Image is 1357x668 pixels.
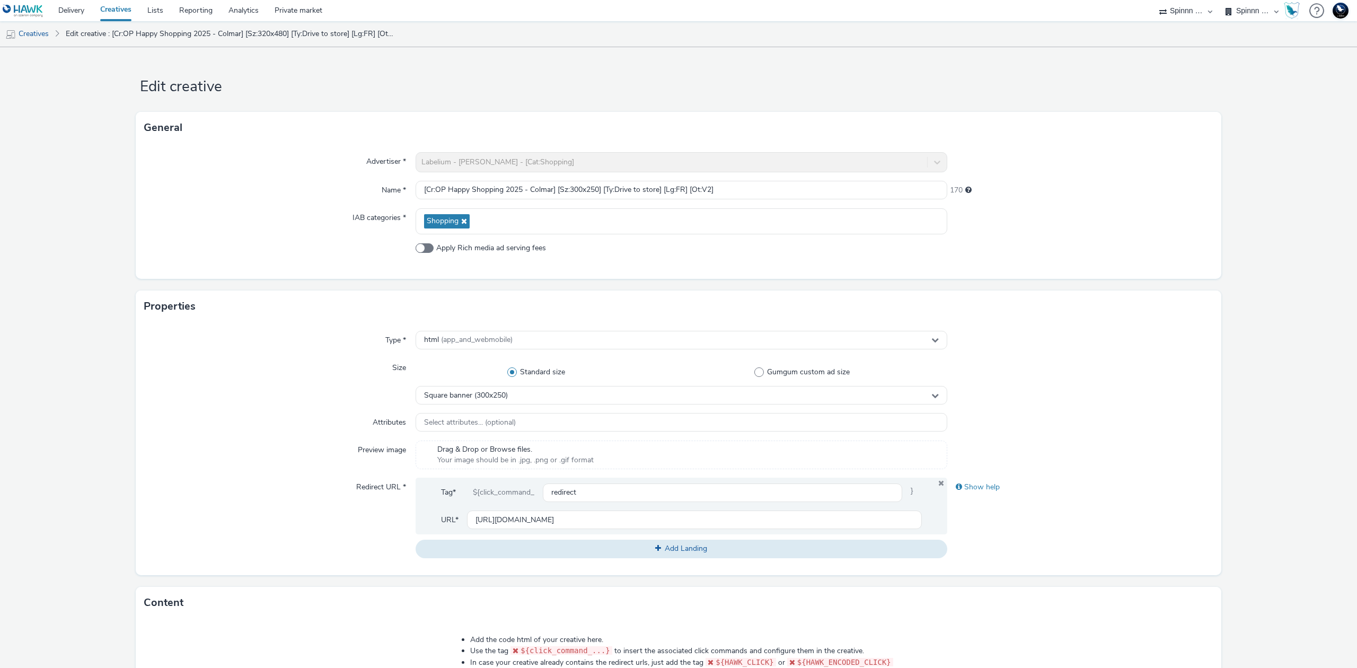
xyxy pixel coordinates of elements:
a: Edit creative : [Cr:OP Happy Shopping 2025 - Colmar] [Sz:320x480] [Ty:Drive to store] [Lg:FR] [Ot... [60,21,400,47]
input: Name [416,181,947,199]
div: ${click_command_ [464,483,543,502]
label: Attributes [368,413,410,428]
li: Add the code html of your creative here. [470,635,895,645]
span: Add Landing [665,543,707,553]
img: undefined Logo [3,4,43,17]
div: Show help [947,478,1213,497]
span: Apply Rich media ad serving fees [436,243,546,253]
span: (app_and_webmobile) [441,335,513,345]
li: Use the tag to insert the associated click commands and configure them in the creative. [470,645,895,656]
h3: General [144,120,182,136]
label: Name * [377,181,410,196]
label: Advertiser * [362,152,410,167]
span: Drag & Drop or Browse files. [437,444,594,455]
span: ${HAWK_CLICK} [716,658,774,666]
span: 170 [950,185,963,196]
img: Support Hawk [1333,3,1349,19]
h1: Edit creative [136,77,1221,97]
label: IAB categories * [348,208,410,223]
span: } [902,483,922,502]
span: ${click_command_...} [521,646,610,655]
label: Redirect URL * [352,478,410,493]
img: Hawk Academy [1284,2,1300,19]
span: Your image should be in .jpg, .png or .gif format [437,455,594,465]
h3: Content [144,595,183,611]
img: mobile [5,29,16,40]
span: Standard size [520,367,565,377]
label: Type * [381,331,410,346]
span: Select attributes... (optional) [424,418,516,427]
button: Add Landing [416,540,947,558]
input: url... [467,511,922,529]
a: Hawk Academy [1284,2,1304,19]
span: ${HAWK_ENCODED_CLICK} [797,658,891,666]
label: Preview image [354,441,410,455]
div: Maximum 255 characters [965,185,972,196]
span: Square banner (300x250) [424,391,508,400]
span: Gumgum custom ad size [767,367,850,377]
li: In case your creative already contains the redirect urls, just add the tag or [470,657,895,668]
span: Shopping [427,217,459,226]
label: Size [388,358,410,373]
h3: Properties [144,298,196,314]
span: html [424,336,513,345]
